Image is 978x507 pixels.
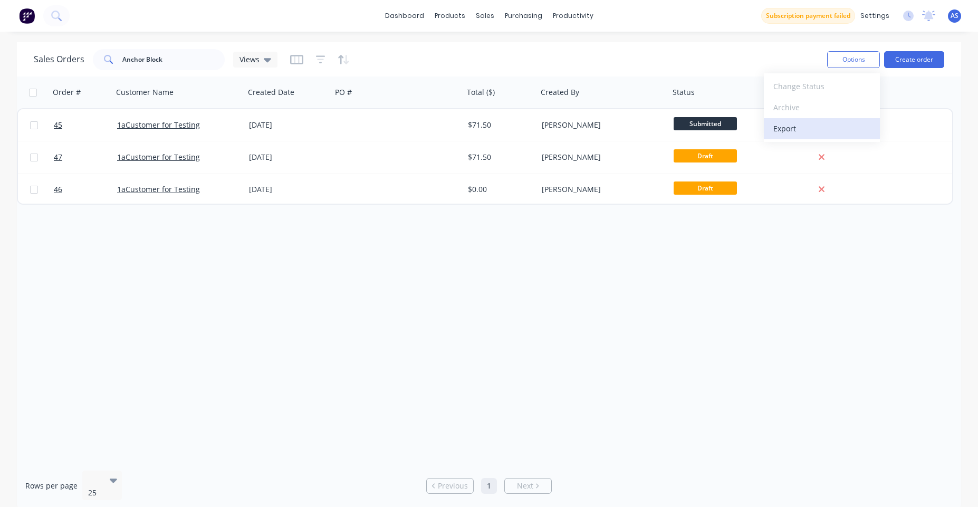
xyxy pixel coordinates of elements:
div: [PERSON_NAME] [542,184,659,195]
span: Previous [438,481,468,491]
span: Next [517,481,533,491]
div: [PERSON_NAME] [542,120,659,130]
a: Page 1 is your current page [481,478,497,494]
div: products [429,8,471,24]
div: Created Date [248,87,294,98]
button: Export [764,118,880,139]
a: 1aCustomer for Testing [117,184,200,194]
div: Total ($) [467,87,495,98]
span: AS [951,11,958,21]
ul: Pagination [422,478,556,494]
div: [DATE] [249,152,328,162]
div: $71.50 [468,152,530,162]
span: Rows per page [25,481,78,491]
div: settings [855,8,895,24]
div: PO # [335,87,352,98]
div: Customer Name [116,87,174,98]
div: Export [773,121,870,136]
div: [PERSON_NAME] [542,152,659,162]
span: 46 [54,184,62,195]
div: $0.00 [468,184,530,195]
input: Search... [122,49,225,70]
div: Order # [53,87,81,98]
button: Options [827,51,880,68]
a: 46 [54,174,117,205]
div: Status [673,87,695,98]
a: 1aCustomer for Testing [117,152,200,162]
button: Subscription payment failed [761,8,855,24]
h1: Sales Orders [34,54,84,64]
div: purchasing [500,8,548,24]
a: 47 [54,141,117,173]
span: Draft [674,181,737,195]
a: dashboard [380,8,429,24]
button: Archive [764,97,880,118]
a: 1aCustomer for Testing [117,120,200,130]
div: sales [471,8,500,24]
button: Change Status [764,76,880,97]
div: 25 [88,487,101,498]
div: Change Status [773,79,870,94]
button: Create order [884,51,944,68]
a: 45 [54,109,117,141]
a: Previous page [427,481,473,491]
span: 45 [54,120,62,130]
span: Submitted [674,117,737,130]
div: $71.50 [468,120,530,130]
span: 47 [54,152,62,162]
div: [DATE] [249,120,328,130]
div: productivity [548,8,599,24]
div: Created By [541,87,579,98]
img: Factory [19,8,35,24]
span: Draft [674,149,737,162]
div: Archive [773,100,870,115]
span: Views [239,54,260,65]
div: [DATE] [249,184,328,195]
a: Next page [505,481,551,491]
